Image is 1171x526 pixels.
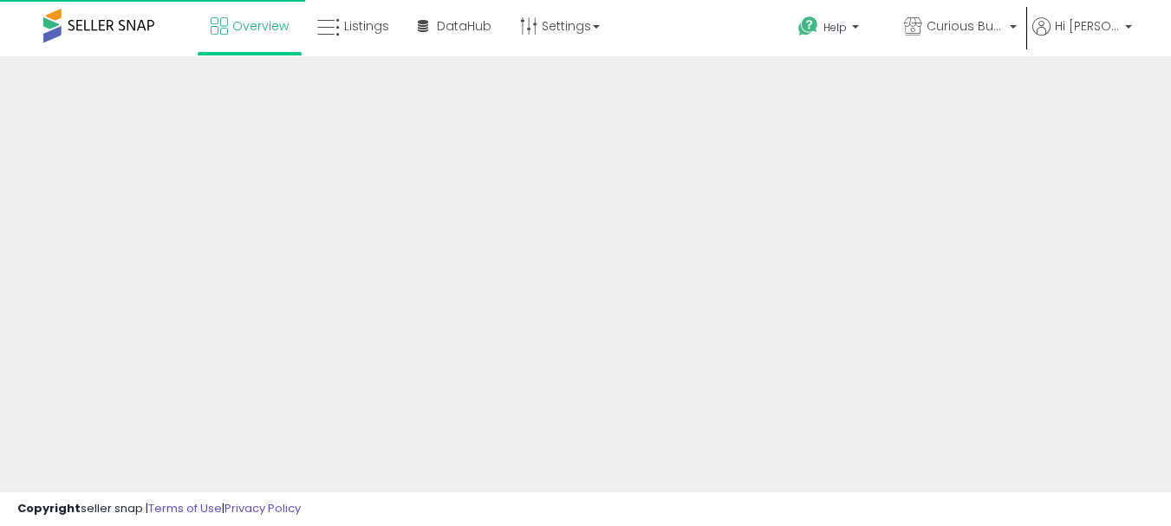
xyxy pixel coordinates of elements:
a: Hi [PERSON_NAME] [1032,17,1132,56]
span: Help [823,20,847,35]
span: Curious Buy Nature [927,17,1005,35]
span: Hi [PERSON_NAME] [1055,17,1120,35]
span: Overview [232,17,289,35]
a: Help [784,3,888,56]
a: Privacy Policy [224,500,301,516]
i: Get Help [797,16,819,37]
span: Listings [344,17,389,35]
a: Terms of Use [148,500,222,516]
div: seller snap | | [17,501,301,517]
span: DataHub [437,17,491,35]
strong: Copyright [17,500,81,516]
